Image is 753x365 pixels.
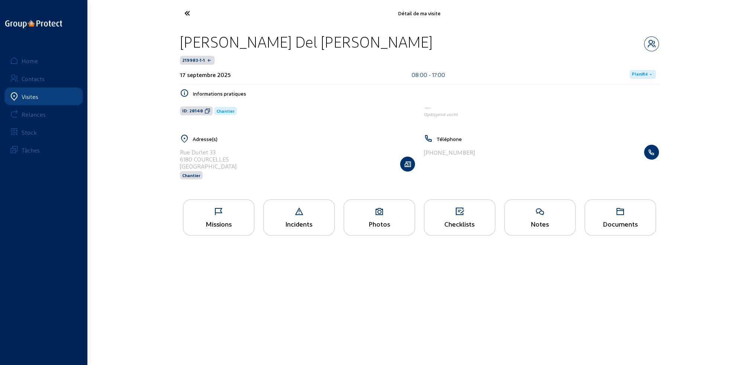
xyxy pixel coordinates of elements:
[180,32,432,51] div: [PERSON_NAME] Del [PERSON_NAME]
[183,220,254,228] div: Missions
[412,71,445,78] div: 08:00 - 17:00
[182,57,205,63] span: 219983-1-1
[180,148,236,156] div: Rue Durlet 33
[193,90,659,97] h5: Informations pratiques
[4,52,83,70] a: Home
[4,141,83,159] a: Tâches
[182,108,203,114] span: ID: 28148
[256,10,583,16] div: Détail de ma visite
[22,75,45,82] div: Contacts
[264,220,334,228] div: Incidents
[424,112,458,117] span: Opstijgend vocht
[4,70,83,87] a: Contacts
[22,147,40,154] div: Tâches
[424,149,475,156] div: [PHONE_NUMBER]
[4,105,83,123] a: Relances
[22,93,38,100] div: Visites
[22,57,38,64] div: Home
[180,71,231,78] div: 17 septembre 2025
[180,163,236,170] div: [GEOGRAPHIC_DATA]
[22,111,46,118] div: Relances
[182,173,200,178] span: Chantier
[437,136,659,142] h5: Téléphone
[632,71,648,77] span: Planifié
[22,129,37,136] div: Stock
[505,220,575,228] div: Notes
[180,156,236,163] div: 6180 COURCELLES
[424,107,431,109] img: Aqua Protect
[216,108,235,113] span: Chantier
[585,220,656,228] div: Documents
[4,123,83,141] a: Stock
[344,220,415,228] div: Photos
[193,136,415,142] h5: Adresse(s)
[5,20,62,28] img: logo-oneline.png
[4,87,83,105] a: Visites
[424,220,495,228] div: Checklists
